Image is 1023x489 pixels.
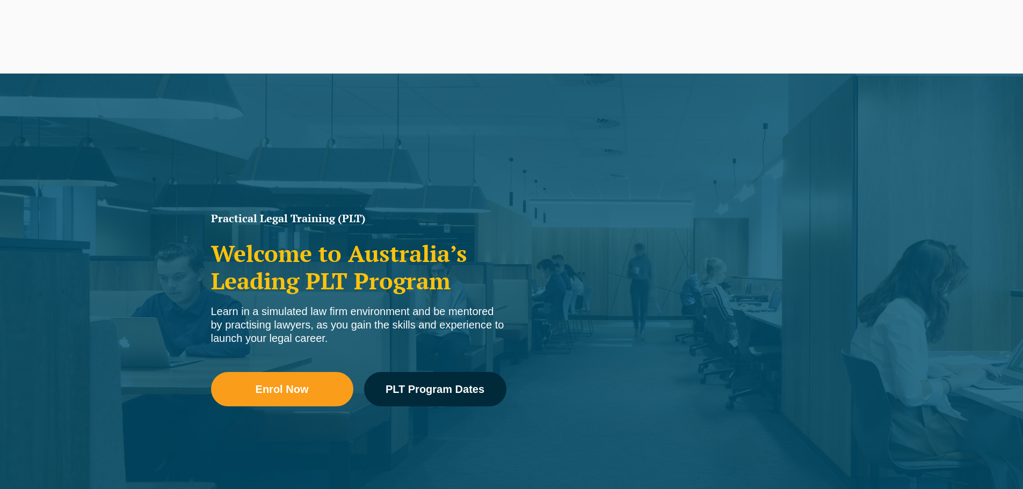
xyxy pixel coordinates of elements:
h1: Practical Legal Training (PLT) [211,213,506,224]
span: PLT Program Dates [386,384,484,395]
span: Enrol Now [256,384,309,395]
a: Enrol Now [211,372,353,406]
a: PLT Program Dates [364,372,506,406]
h2: Welcome to Australia’s Leading PLT Program [211,240,506,294]
div: Learn in a simulated law firm environment and be mentored by practising lawyers, as you gain the ... [211,305,506,345]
